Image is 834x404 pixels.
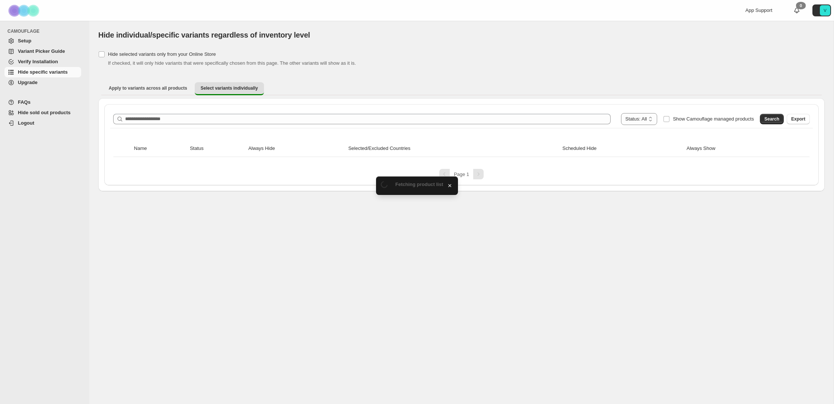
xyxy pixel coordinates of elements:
span: Hide individual/specific variants regardless of inventory level [98,31,310,39]
span: Hide selected variants only from your Online Store [108,51,216,57]
span: Fetching product list [395,182,443,187]
a: Logout [4,118,81,128]
a: Verify Installation [4,57,81,67]
button: Apply to variants across all products [103,82,193,94]
span: Export [791,116,805,122]
span: CAMOUFLAGE [7,28,84,34]
th: Selected/Excluded Countries [346,140,560,157]
th: Scheduled Hide [560,140,684,157]
span: Setup [18,38,31,44]
th: Always Show [684,140,791,157]
span: Hide specific variants [18,69,68,75]
th: Name [132,140,188,157]
span: Logout [18,120,34,126]
a: Hide specific variants [4,67,81,77]
th: Always Hide [246,140,346,157]
span: Apply to variants across all products [109,85,187,91]
span: Variant Picker Guide [18,48,65,54]
button: Avatar with initials V [812,4,831,16]
nav: Pagination [110,169,813,179]
span: Show Camouflage managed products [673,116,754,122]
a: Hide sold out products [4,108,81,118]
a: 0 [793,7,800,14]
span: Page 1 [454,171,469,177]
div: 0 [796,2,806,9]
button: Search [760,114,784,124]
span: If checked, it will only hide variants that were specifically chosen from this page. The other va... [108,60,356,66]
span: Search [764,116,779,122]
img: Camouflage [6,0,43,21]
div: Select variants individually [98,98,825,191]
span: App Support [745,7,772,13]
span: FAQs [18,99,31,105]
a: Variant Picker Guide [4,46,81,57]
button: Select variants individually [195,82,264,95]
a: FAQs [4,97,81,108]
span: Select variants individually [201,85,258,91]
span: Verify Installation [18,59,58,64]
a: Setup [4,36,81,46]
span: Upgrade [18,80,38,85]
a: Upgrade [4,77,81,88]
button: Export [787,114,810,124]
span: Hide sold out products [18,110,71,115]
span: Avatar with initials V [820,5,830,16]
th: Status [188,140,246,157]
text: V [824,8,827,13]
